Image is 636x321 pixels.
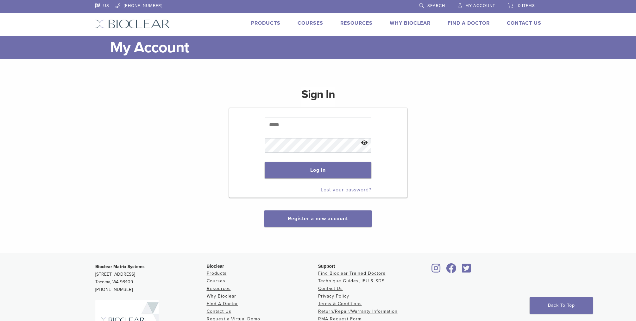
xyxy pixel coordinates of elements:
a: Terms & Conditions [318,301,362,306]
a: Find Bioclear Trained Doctors [318,271,386,276]
a: Contact Us [207,309,231,314]
button: Show password [358,135,371,151]
span: 0 items [518,3,535,8]
a: Products [251,20,280,26]
a: Courses [207,278,225,284]
a: Technique Guides, IFU & SDS [318,278,385,284]
span: Bioclear [207,264,224,269]
a: Courses [298,20,323,26]
a: Find A Doctor [207,301,238,306]
span: My Account [465,3,495,8]
a: Bioclear [430,267,443,273]
a: Privacy Policy [318,293,349,299]
button: Register a new account [264,210,371,227]
a: Bioclear [444,267,459,273]
a: Products [207,271,227,276]
button: Log in [265,162,371,178]
h1: My Account [110,36,541,59]
a: Why Bioclear [207,293,236,299]
a: Contact Us [507,20,541,26]
a: Lost your password? [321,187,371,193]
a: Bioclear [460,267,473,273]
span: Search [427,3,445,8]
a: Find A Doctor [448,20,490,26]
p: [STREET_ADDRESS] Tacoma, WA 98409 [PHONE_NUMBER] [95,263,207,293]
a: Contact Us [318,286,343,291]
img: Bioclear [95,19,170,29]
a: Resources [207,286,231,291]
h1: Sign In [301,87,335,107]
span: Support [318,264,335,269]
a: Back To Top [530,297,593,314]
a: Resources [340,20,373,26]
strong: Bioclear Matrix Systems [95,264,145,269]
a: Register a new account [288,215,348,222]
a: Return/Repair/Warranty Information [318,309,398,314]
a: Why Bioclear [390,20,431,26]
